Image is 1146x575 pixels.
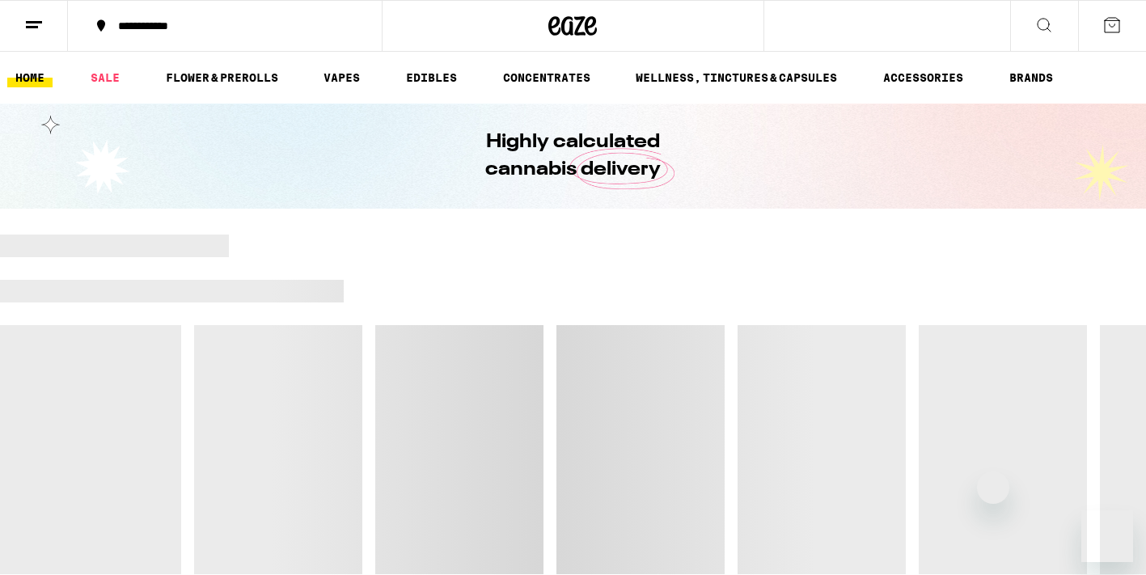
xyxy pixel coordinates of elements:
a: FLOWER & PREROLLS [158,68,286,87]
a: SALE [82,68,128,87]
h1: Highly calculated cannabis delivery [440,129,707,184]
a: WELLNESS, TINCTURES & CAPSULES [628,68,845,87]
a: HOME [7,68,53,87]
a: BRANDS [1001,68,1061,87]
iframe: Close message [977,471,1009,504]
a: EDIBLES [398,68,465,87]
a: VAPES [315,68,368,87]
a: ACCESSORIES [875,68,971,87]
a: CONCENTRATES [495,68,598,87]
iframe: Button to launch messaging window [1081,510,1133,562]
